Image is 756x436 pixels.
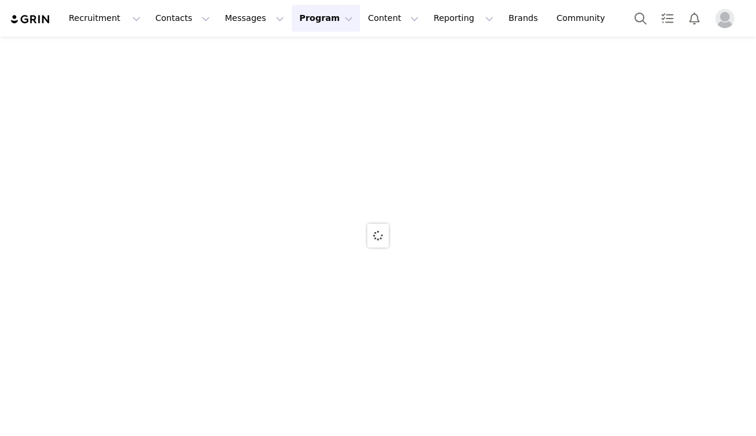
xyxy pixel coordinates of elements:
button: Content [361,5,426,32]
img: placeholder-profile.jpg [715,9,734,28]
a: Tasks [654,5,681,32]
img: grin logo [10,14,51,25]
button: Contacts [148,5,217,32]
button: Recruitment [62,5,148,32]
button: Program [292,5,360,32]
button: Reporting [426,5,501,32]
a: Community [550,5,618,32]
button: Notifications [681,5,708,32]
a: Brands [501,5,548,32]
button: Messages [218,5,291,32]
button: Profile [708,9,746,28]
button: Search [627,5,654,32]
